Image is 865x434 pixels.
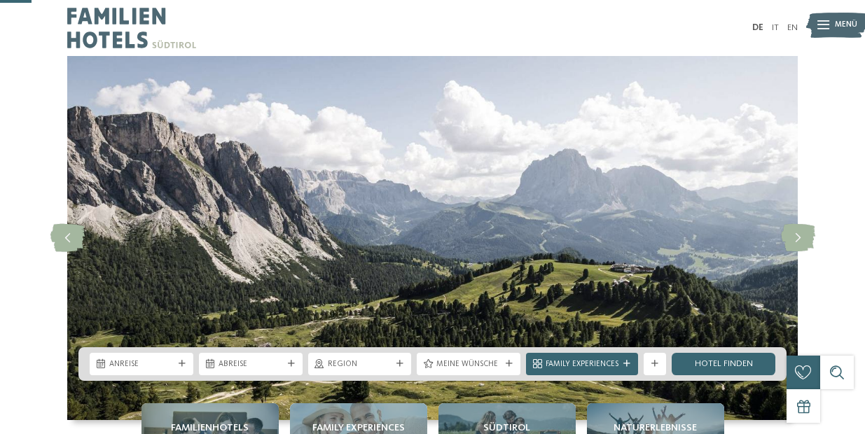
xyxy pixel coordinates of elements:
span: Abreise [219,359,283,370]
img: Familienhotels in den Dolomiten: Urlaub im Reich der bleichen Berge [67,56,798,420]
span: Anreise [109,359,174,370]
a: IT [772,23,779,32]
span: Family Experiences [546,359,618,370]
span: Region [328,359,392,370]
a: EN [787,23,798,32]
span: Meine Wünsche [436,359,501,370]
span: Menü [835,20,857,31]
a: Hotel finden [672,353,775,375]
a: DE [752,23,763,32]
